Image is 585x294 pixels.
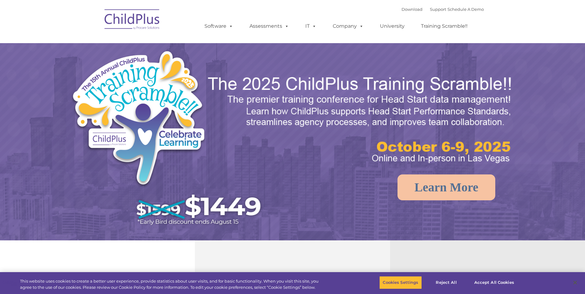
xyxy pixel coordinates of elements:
[402,7,484,12] font: |
[430,7,446,12] a: Support
[398,174,495,200] a: Learn More
[379,276,422,289] button: Cookies Settings
[427,276,466,289] button: Reject All
[568,276,582,289] button: Close
[243,20,295,32] a: Assessments
[402,7,422,12] a: Download
[101,5,163,36] img: ChildPlus by Procare Solutions
[415,20,474,32] a: Training Scramble!!
[471,276,517,289] button: Accept All Cookies
[327,20,370,32] a: Company
[447,7,484,12] a: Schedule A Demo
[20,278,322,290] div: This website uses cookies to create a better user experience, provide statistics about user visit...
[198,20,239,32] a: Software
[374,20,411,32] a: University
[299,20,323,32] a: IT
